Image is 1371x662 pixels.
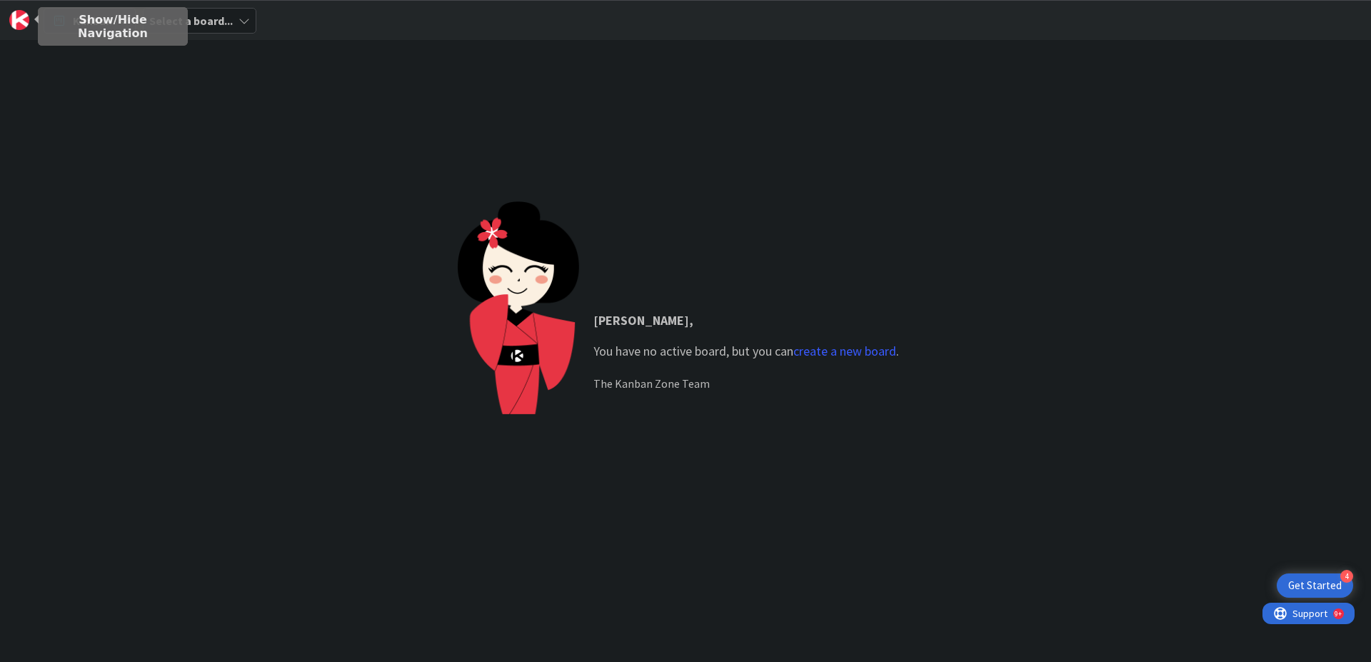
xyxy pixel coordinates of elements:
[30,2,65,19] span: Support
[593,312,693,329] strong: [PERSON_NAME] ,
[1277,573,1353,598] div: Open Get Started checklist, remaining modules: 4
[1340,570,1353,583] div: 4
[44,13,182,40] h5: Show/Hide Navigation
[593,341,899,361] div: You have no active board, but you can .
[149,14,233,28] b: Select a board...
[793,343,896,359] a: create a new board
[1288,578,1342,593] div: Get Started
[9,10,29,30] img: Visit kanbanzone.com
[72,6,79,17] div: 9+
[593,375,899,392] div: The Kanban Zone Team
